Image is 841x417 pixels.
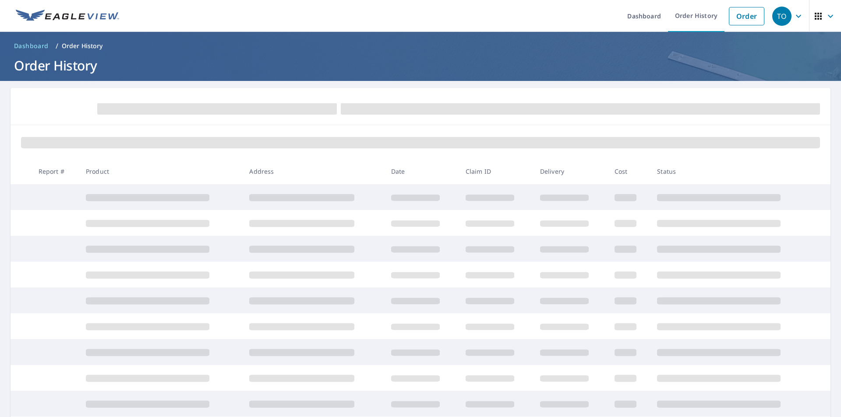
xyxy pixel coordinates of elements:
[79,158,242,184] th: Product
[16,10,119,23] img: EV Logo
[11,39,52,53] a: Dashboard
[62,42,103,50] p: Order History
[608,158,650,184] th: Cost
[32,158,79,184] th: Report #
[11,39,830,53] nav: breadcrumb
[14,42,49,50] span: Dashboard
[384,158,459,184] th: Date
[533,158,608,184] th: Delivery
[729,7,764,25] a: Order
[650,158,814,184] th: Status
[772,7,792,26] div: TO
[11,56,830,74] h1: Order History
[459,158,533,184] th: Claim ID
[242,158,384,184] th: Address
[56,41,58,51] li: /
